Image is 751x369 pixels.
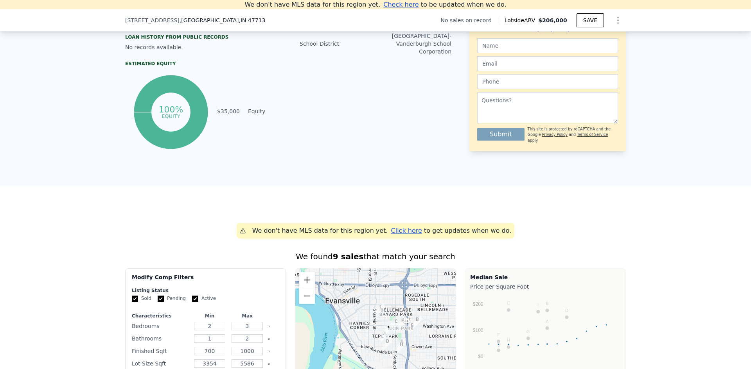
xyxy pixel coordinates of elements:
[192,313,227,319] div: Min
[132,346,189,357] div: Finished Sqft
[546,301,548,306] text: B
[299,288,315,304] button: Zoom out
[192,296,198,302] input: Active
[125,43,282,51] div: No records available.
[507,338,510,342] text: H
[252,226,388,235] div: We don't have MLS data for this region yet.
[125,34,282,40] div: Loan history from public records
[384,323,393,336] div: 836 Monroe Ave
[132,313,189,319] div: Characteristics
[542,132,568,137] a: Privacy Policy
[528,127,618,143] div: This site is protected by reCAPTCHA and the Google and apply.
[383,1,419,8] span: Check here
[217,107,240,116] td: $35,000
[477,128,525,141] button: Submit
[268,362,271,365] button: Clear
[477,38,618,53] input: Name
[333,252,364,261] strong: 9 sales
[180,16,266,24] span: , [GEOGRAPHIC_DATA]
[376,303,384,316] div: 715 Bayard Park Dr
[538,17,567,23] span: $206,000
[397,340,406,354] div: 1667 S Fares Ave
[397,338,406,351] div: 1615 S Fares Ave
[441,16,498,24] div: No sales on record
[391,227,422,234] span: Click here
[239,17,265,23] span: , IN 47713
[159,105,183,114] tspan: 100%
[546,319,549,324] text: A
[158,296,164,302] input: Pending
[230,313,264,319] div: Max
[497,332,500,337] text: F
[577,132,608,137] a: Terms of Service
[299,272,315,288] button: Zoom in
[565,308,568,313] text: D
[473,301,483,307] text: $200
[398,317,407,330] div: 1123 Adams Ave
[268,337,271,340] button: Clear
[408,321,417,335] div: 1203 Marshall Ave
[477,74,618,89] input: Phone
[268,325,271,328] button: Clear
[132,321,189,332] div: Bedrooms
[383,337,392,351] div: 1628 Shadewood Ave
[132,273,279,287] div: Modify Comp Filters
[125,251,626,262] div: We found that match your search
[132,295,151,302] label: Sold
[470,281,621,292] div: Price per Square Foot
[132,287,279,294] div: Listing Status
[132,333,189,344] div: Bathrooms
[610,12,626,28] button: Show Options
[132,358,189,369] div: Lot Size Sqft
[268,350,271,353] button: Clear
[246,107,282,116] td: Equity
[375,32,451,55] div: [GEOGRAPHIC_DATA]-Vanderburgh School Corporation
[381,330,389,343] div: 803 Taylor Ave
[505,16,538,24] span: Lotside ARV
[413,316,422,329] div: 1410 Adams Ave
[392,317,401,331] div: 1010 Jefferson Ave
[158,295,186,302] label: Pending
[300,40,375,48] div: School District
[125,61,282,67] div: Estimated Equity
[125,16,180,24] span: [STREET_ADDRESS]
[470,273,621,281] div: Median Sale
[537,303,539,307] text: I
[526,329,530,334] text: G
[132,296,138,302] input: Sold
[478,354,483,359] text: $0
[577,13,604,27] button: SAVE
[507,301,510,305] text: C
[497,341,500,346] text: E
[473,328,483,333] text: $100
[162,113,180,119] tspan: equity
[391,226,512,235] div: to get updates when we do.
[477,56,618,71] input: Email
[192,295,216,302] label: Active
